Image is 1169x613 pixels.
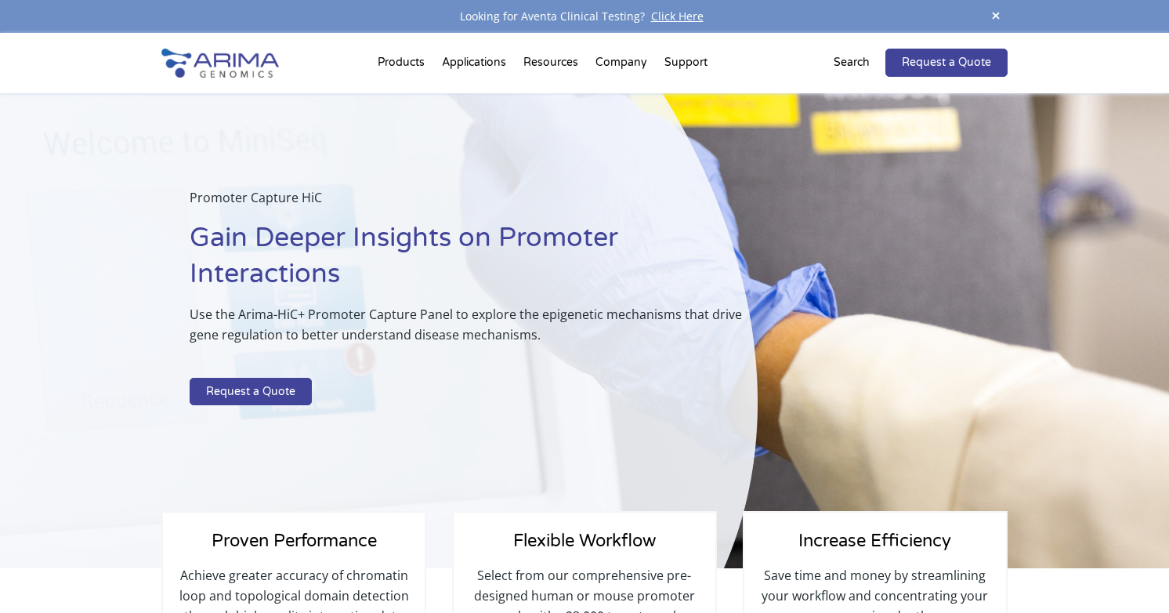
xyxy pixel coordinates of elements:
[798,531,951,551] span: Increase Efficiency
[513,531,656,551] span: Flexible Workflow
[190,187,742,220] p: Promoter Capture HiC
[190,220,742,304] h1: Gain Deeper Insights on Promoter Interactions
[161,49,279,78] img: Arima-Genomics-logo
[190,378,312,406] a: Request a Quote
[885,49,1008,77] a: Request a Quote
[190,304,742,357] p: Use the Arima-HiC+ Promoter Capture Panel to explore the epigenetic mechanisms that drive gene re...
[834,53,870,73] p: Search
[645,9,710,24] a: Click Here
[161,6,1008,27] div: Looking for Aventa Clinical Testing?
[212,531,377,551] span: Proven Performance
